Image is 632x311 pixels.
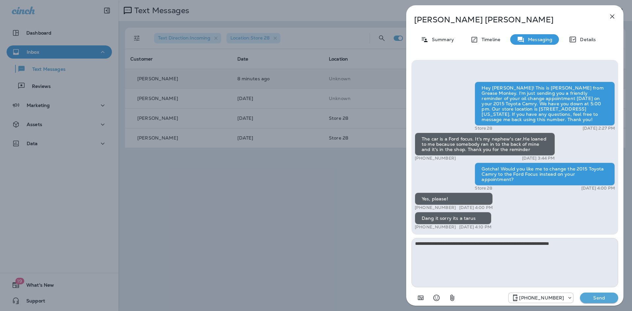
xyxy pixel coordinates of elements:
[415,193,493,205] div: Yes, please!
[475,163,615,186] div: Gotcha! Would you like me to change the 2015 Toyota Camry to the Ford Focus instead on your appoi...
[583,126,615,131] p: [DATE] 2:27 PM
[475,82,615,126] div: Hey [PERSON_NAME]! This is [PERSON_NAME] from Grease Monkey. I'm just sending you a friendly remi...
[459,205,493,210] p: [DATE] 4:00 PM
[478,37,500,42] p: Timeline
[475,126,492,131] p: Store 28
[519,295,564,300] p: [PHONE_NUMBER]
[414,291,427,304] button: Add in a premade template
[522,156,555,161] p: [DATE] 3:44 PM
[509,294,573,302] div: +1 (208) 858-5823
[475,186,492,191] p: Store 28
[415,212,491,224] div: Dang it sorry its a tarus
[459,224,491,230] p: [DATE] 4:10 PM
[581,186,615,191] p: [DATE] 4:00 PM
[580,293,618,303] button: Send
[585,295,613,301] p: Send
[415,224,456,230] p: [PHONE_NUMBER]
[415,156,456,161] p: [PHONE_NUMBER]
[525,37,552,42] p: Messaging
[577,37,596,42] p: Details
[415,133,555,156] div: The car is a Ford focus. It's my nephew's car.He loaned to me because somebody ran in to the back...
[430,291,443,304] button: Select an emoji
[415,205,456,210] p: [PHONE_NUMBER]
[414,15,594,24] p: [PERSON_NAME] [PERSON_NAME]
[429,37,454,42] p: Summary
